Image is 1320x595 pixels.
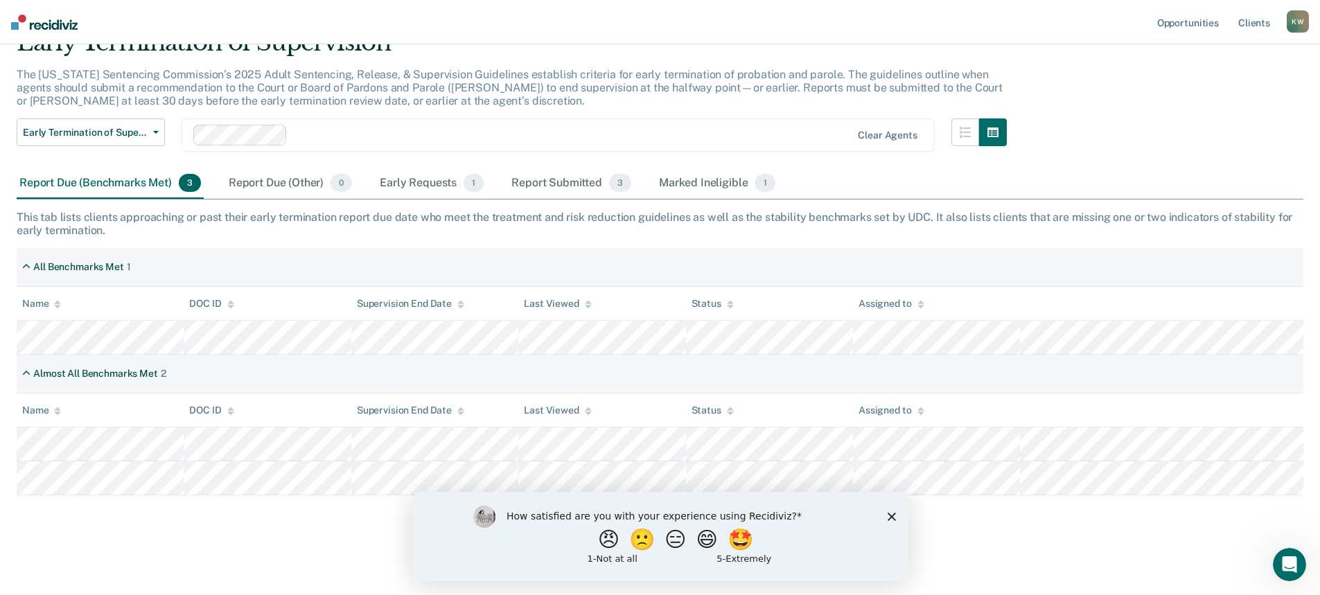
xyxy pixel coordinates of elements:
[189,298,234,310] div: DOC ID
[755,174,775,192] span: 1
[524,298,591,310] div: Last Viewed
[33,261,123,273] div: All Benchmarks Met
[161,368,166,380] div: 2
[22,298,61,310] div: Name
[189,405,234,416] div: DOC ID
[331,174,352,192] span: 0
[11,15,78,30] img: Recidiviz
[1287,10,1309,33] div: K W
[17,168,204,199] div: Report Due (Benchmarks Met)3
[524,405,591,416] div: Last Viewed
[33,368,158,380] div: Almost All Benchmarks Met
[17,28,1007,68] div: Early Termination of Supervision
[656,168,778,199] div: Marked Ineligible1
[859,298,924,310] div: Assigned to
[377,168,486,199] div: Early Requests1
[357,298,464,310] div: Supervision End Date
[692,405,734,416] div: Status
[17,362,172,385] div: Almost All Benchmarks Met2
[609,174,631,192] span: 3
[22,405,61,416] div: Name
[357,405,464,416] div: Supervision End Date
[179,174,201,192] span: 3
[859,405,924,416] div: Assigned to
[464,174,484,192] span: 1
[509,168,634,199] div: Report Submitted3
[17,68,1003,107] p: The [US_STATE] Sentencing Commission’s 2025 Adult Sentencing, Release, & Supervision Guidelines e...
[412,492,908,581] iframe: Survey by Kim from Recidiviz
[17,211,1303,237] div: This tab lists clients approaching or past their early termination report due date who meet the t...
[1273,548,1306,581] iframe: Intercom live chat
[17,118,165,146] button: Early Termination of Supervision
[127,261,131,273] div: 1
[1287,10,1309,33] button: KW
[17,256,137,278] div: All Benchmarks Met1
[692,298,734,310] div: Status
[226,168,355,199] div: Report Due (Other)0
[858,130,917,141] div: Clear agents
[23,127,148,139] span: Early Termination of Supervision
